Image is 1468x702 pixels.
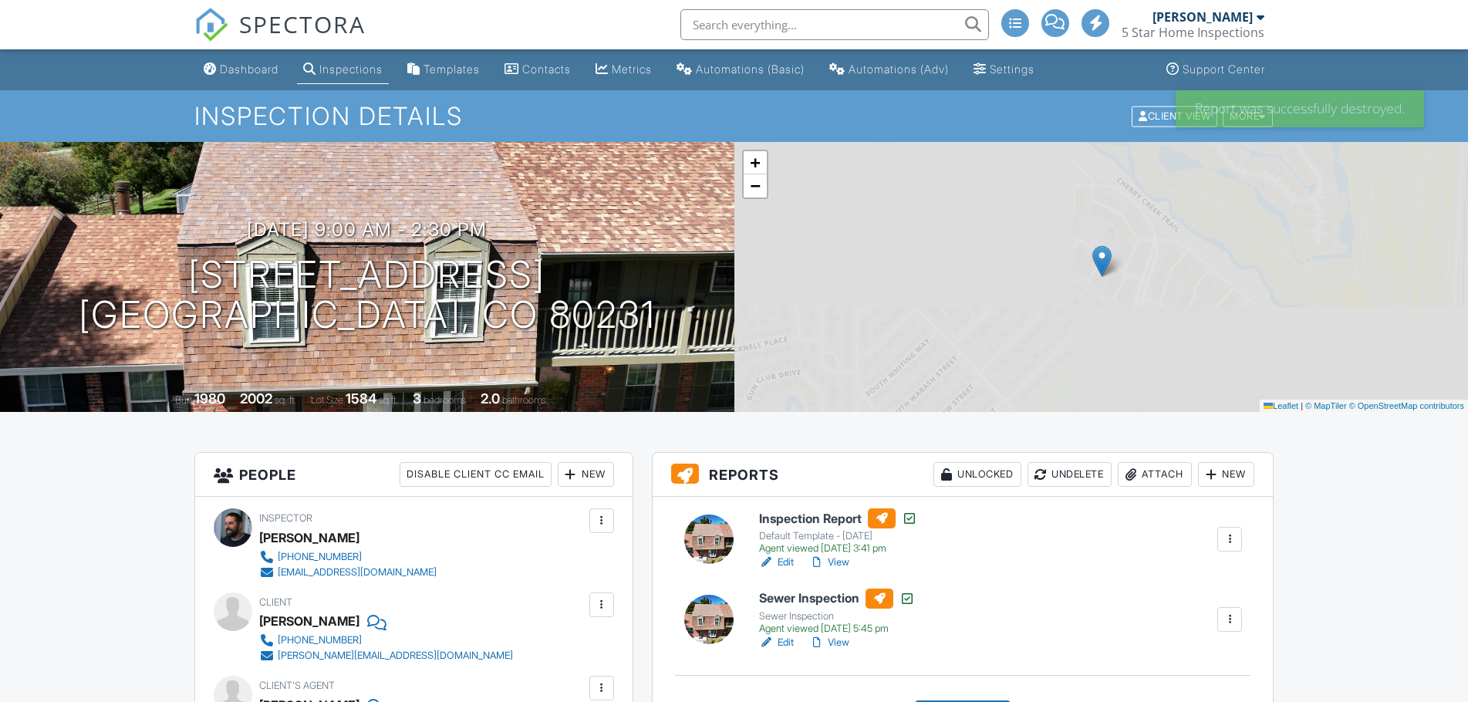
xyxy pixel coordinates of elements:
[79,255,656,336] h1: [STREET_ADDRESS] [GEOGRAPHIC_DATA], CO 80231
[239,8,366,40] span: SPECTORA
[809,635,849,650] a: View
[259,633,513,648] a: [PHONE_NUMBER]
[759,589,915,635] a: Sewer Inspection Sewer Inspection Agent viewed [DATE] 5:45 pm
[259,512,312,524] span: Inspector
[240,390,272,407] div: 2002
[1176,90,1424,127] div: Report was successfully destroyed.
[1118,462,1192,487] div: Attach
[522,62,571,76] div: Contacts
[1152,9,1253,25] div: [PERSON_NAME]
[759,508,917,555] a: Inspection Report Default Template - [DATE] Agent viewed [DATE] 3:41 pm
[400,462,552,487] div: Disable Client CC Email
[1130,110,1221,121] a: Client View
[346,390,376,407] div: 1584
[424,62,480,76] div: Templates
[759,589,915,609] h6: Sewer Inspection
[990,62,1034,76] div: Settings
[195,453,633,497] h3: People
[481,390,500,407] div: 2.0
[759,508,917,528] h6: Inspection Report
[1132,106,1217,127] div: Client View
[823,56,955,84] a: Automations (Advanced)
[259,648,513,663] a: [PERSON_NAME][EMAIL_ADDRESS][DOMAIN_NAME]
[424,394,466,406] span: bedrooms
[849,62,949,76] div: Automations (Adv)
[680,9,989,40] input: Search everything...
[413,390,421,407] div: 3
[759,635,794,650] a: Edit
[278,566,437,579] div: [EMAIL_ADDRESS][DOMAIN_NAME]
[401,56,486,84] a: Templates
[259,565,437,580] a: [EMAIL_ADDRESS][DOMAIN_NAME]
[311,394,343,406] span: Lot Size
[750,176,760,195] span: −
[1183,62,1265,76] div: Support Center
[194,21,366,53] a: SPECTORA
[194,103,1274,130] h1: Inspection Details
[259,609,359,633] div: [PERSON_NAME]
[809,555,849,570] a: View
[194,390,225,407] div: 1980
[589,56,658,84] a: Metrics
[278,634,362,646] div: [PHONE_NUMBER]
[1092,245,1112,277] img: Marker
[759,623,915,635] div: Agent viewed [DATE] 5:45 pm
[297,56,389,84] a: Inspections
[194,8,228,42] img: The Best Home Inspection Software - Spectora
[558,462,614,487] div: New
[247,219,487,240] h3: [DATE] 9:00 am - 2:30 pm
[1301,401,1303,410] span: |
[220,62,278,76] div: Dashboard
[750,153,760,172] span: +
[197,56,285,84] a: Dashboard
[1122,25,1264,40] div: 5 Star Home Inspections
[1264,401,1298,410] a: Leaflet
[744,151,767,174] a: Zoom in
[653,453,1274,497] h3: Reports
[498,56,577,84] a: Contacts
[1198,462,1254,487] div: New
[967,56,1041,84] a: Settings
[1160,56,1271,84] a: Support Center
[670,56,811,84] a: Automations (Basic)
[275,394,296,406] span: sq. ft.
[1349,401,1464,410] a: © OpenStreetMap contributors
[1305,401,1347,410] a: © MapTiler
[502,394,546,406] span: bathrooms
[759,555,794,570] a: Edit
[259,549,437,565] a: [PHONE_NUMBER]
[696,62,805,76] div: Automations (Basic)
[259,526,359,549] div: [PERSON_NAME]
[379,394,398,406] span: sq.ft.
[759,542,917,555] div: Agent viewed [DATE] 3:41 pm
[759,610,915,623] div: Sewer Inspection
[744,174,767,197] a: Zoom out
[278,650,513,662] div: [PERSON_NAME][EMAIL_ADDRESS][DOMAIN_NAME]
[612,62,652,76] div: Metrics
[259,680,335,691] span: Client's Agent
[319,62,383,76] div: Inspections
[759,530,917,542] div: Default Template - [DATE]
[933,462,1021,487] div: Unlocked
[175,394,192,406] span: Built
[1028,462,1112,487] div: Undelete
[278,551,362,563] div: [PHONE_NUMBER]
[259,596,292,608] span: Client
